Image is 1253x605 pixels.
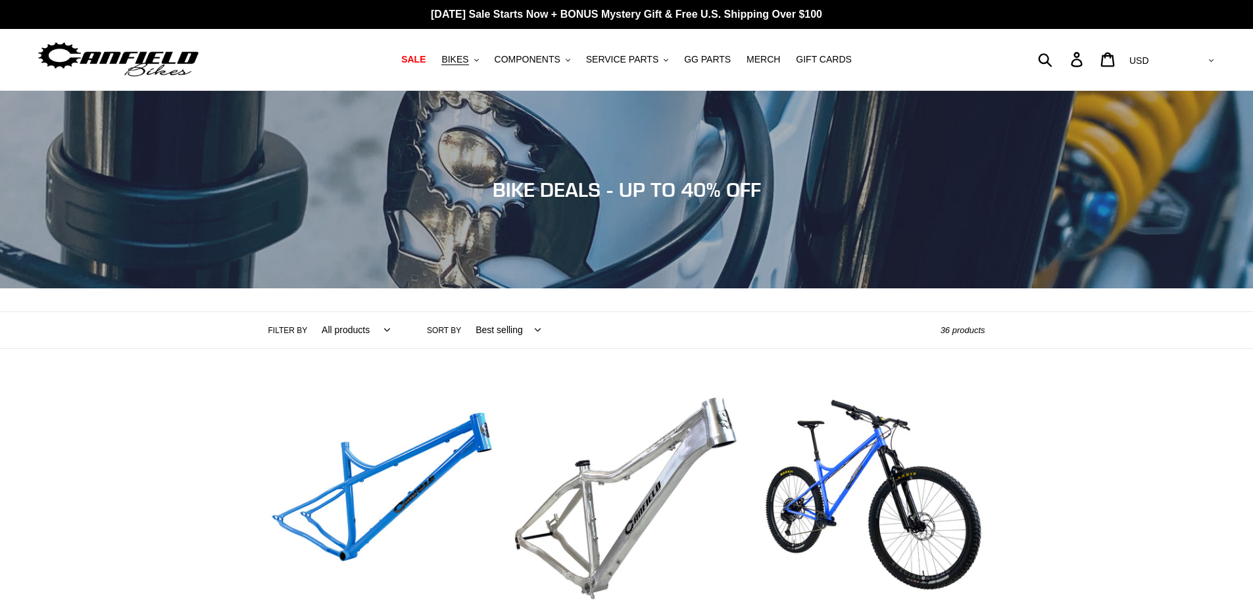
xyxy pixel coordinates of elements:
button: COMPONENTS [488,51,577,68]
span: GG PARTS [684,54,731,65]
input: Search [1045,45,1079,74]
span: 36 products [941,325,985,335]
label: Filter by [268,325,308,336]
span: SERVICE PARTS [586,54,658,65]
a: SALE [395,51,432,68]
a: GIFT CARDS [789,51,858,68]
button: SERVICE PARTS [579,51,675,68]
label: Sort by [427,325,461,336]
span: BIKE DEALS - UP TO 40% OFF [493,178,761,201]
span: BIKES [441,54,468,65]
img: Canfield Bikes [36,39,201,80]
span: MERCH [747,54,780,65]
span: SALE [401,54,426,65]
span: GIFT CARDS [796,54,852,65]
button: BIKES [435,51,485,68]
span: COMPONENTS [495,54,560,65]
a: MERCH [740,51,787,68]
a: GG PARTS [677,51,737,68]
